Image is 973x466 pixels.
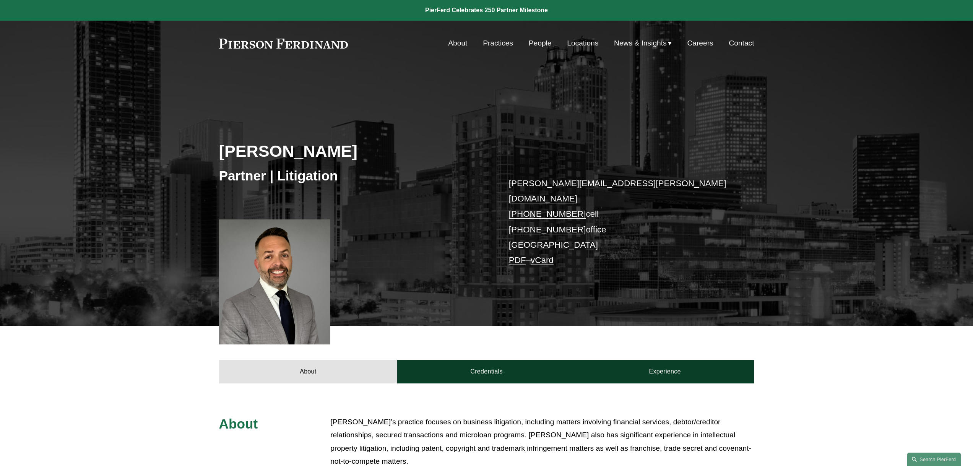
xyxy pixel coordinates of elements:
[397,360,576,383] a: Credentials
[614,36,672,50] a: folder dropdown
[448,36,467,50] a: About
[483,36,513,50] a: Practices
[509,176,732,268] p: cell office [GEOGRAPHIC_DATA] –
[509,179,726,203] a: [PERSON_NAME][EMAIL_ADDRESS][PERSON_NAME][DOMAIN_NAME]
[907,453,961,466] a: Search this site
[509,255,526,265] a: PDF
[531,255,554,265] a: vCard
[614,37,667,50] span: News & Insights
[509,209,586,219] a: [PHONE_NUMBER]
[219,141,487,161] h2: [PERSON_NAME]
[219,360,398,383] a: About
[219,167,487,184] h3: Partner | Litigation
[576,360,754,383] a: Experience
[219,416,258,431] span: About
[529,36,552,50] a: People
[687,36,713,50] a: Careers
[729,36,754,50] a: Contact
[509,225,586,234] a: [PHONE_NUMBER]
[567,36,598,50] a: Locations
